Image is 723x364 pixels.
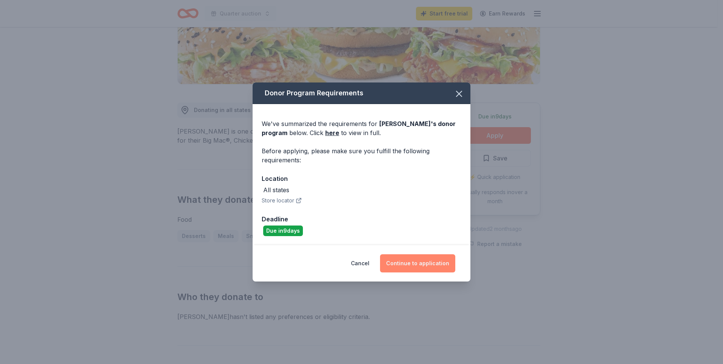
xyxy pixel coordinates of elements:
[262,196,302,205] button: Store locator
[262,174,461,184] div: Location
[262,119,461,137] div: We've summarized the requirements for below. Click to view in full.
[325,128,339,137] a: here
[380,254,455,272] button: Continue to application
[253,82,470,104] div: Donor Program Requirements
[262,214,461,224] div: Deadline
[263,226,303,236] div: Due in 9 days
[263,185,289,194] div: All states
[351,254,369,272] button: Cancel
[262,146,461,165] div: Before applying, please make sure you fulfill the following requirements:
